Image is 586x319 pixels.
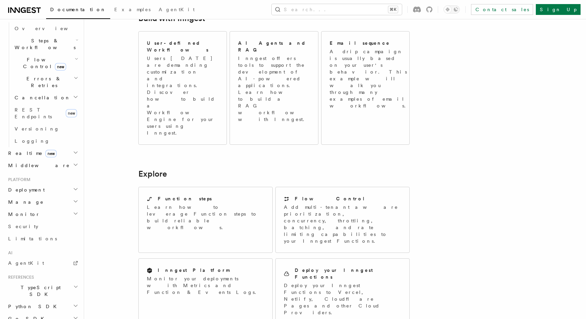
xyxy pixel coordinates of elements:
p: Deploy your Inngest Functions to Vercel, Netlify, Cloudflare Pages and other Cloud Providers. [284,282,401,316]
h2: AI Agents and RAG [238,40,311,53]
span: Limitations [8,236,57,241]
div: Inngest Functions [5,22,80,147]
h2: Deploy your Inngest Functions [295,267,401,280]
span: new [66,109,77,117]
button: Cancellation [12,92,80,104]
span: Errors & Retries [12,75,74,89]
span: Platform [5,177,31,182]
a: Flow ControlAdd multi-tenant aware prioritization, concurrency, throttling, batching, and rate li... [275,187,410,253]
span: Documentation [50,7,106,12]
button: Middleware [5,159,80,172]
span: Steps & Workflows [12,37,76,51]
a: Sign Up [536,4,581,15]
button: Errors & Retries [12,73,80,92]
span: new [45,150,57,157]
span: Versioning [15,126,59,132]
button: Steps & Workflows [12,35,80,54]
span: Security [8,224,38,229]
button: TypeScript SDK [5,281,80,300]
span: Realtime [5,150,57,157]
span: AI [5,250,13,256]
h2: Inngest Platform [158,267,230,274]
a: Explore [138,169,167,179]
p: Users [DATE] are demanding customization and integrations. Discover how to build a Workflow Engin... [147,55,218,136]
a: Email sequenceA drip campaign is usually based on your user's behavior. This example will walk yo... [321,31,410,145]
span: Examples [114,7,151,12]
a: Contact sales [471,4,533,15]
button: Search...⌘K [272,4,402,15]
span: Middleware [5,162,70,169]
button: Toggle dark mode [444,5,460,14]
button: Flow Controlnew [12,54,80,73]
a: Examples [110,2,155,18]
p: A drip campaign is usually based on your user's behavior. This example will walk you through many... [330,48,410,109]
span: new [55,63,66,71]
span: Flow Control [12,56,75,70]
span: References [5,275,34,280]
a: User-defined WorkflowsUsers [DATE] are demanding customization and integrations. Discover how to ... [138,31,227,145]
kbd: ⌘K [388,6,398,13]
a: Logging [12,135,80,147]
span: Monitor [5,211,40,218]
span: AgentKit [159,7,195,12]
a: AI Agents and RAGInngest offers tools to support the development of AI-powered applications. Lear... [230,31,318,145]
a: Versioning [12,123,80,135]
span: AgentKit [8,260,44,266]
a: Documentation [46,2,110,19]
a: Function stepsLearn how to leverage Function steps to build reliable workflows. [138,187,273,253]
a: Overview [12,22,80,35]
a: Security [5,220,80,233]
p: Monitor your deployments with Metrics and Function & Events Logs. [147,275,264,296]
h2: User-defined Workflows [147,40,218,53]
button: Monitor [5,208,80,220]
span: Overview [15,26,84,31]
span: Python SDK [5,303,61,310]
h2: Email sequence [330,40,390,46]
h2: Function steps [158,195,212,202]
a: AgentKit [5,257,80,269]
button: Manage [5,196,80,208]
a: REST Endpointsnew [12,104,80,123]
p: Add multi-tenant aware prioritization, concurrency, throttling, batching, and rate limiting capab... [284,204,401,244]
span: Logging [15,138,50,144]
span: Deployment [5,186,45,193]
button: Python SDK [5,300,80,313]
a: AgentKit [155,2,199,18]
span: Manage [5,199,44,205]
span: Cancellation [12,94,71,101]
p: Learn how to leverage Function steps to build reliable workflows. [147,204,264,231]
a: Limitations [5,233,80,245]
span: TypeScript SDK [5,284,73,298]
h2: Flow Control [295,195,365,202]
span: REST Endpoints [15,107,52,119]
button: Realtimenew [5,147,80,159]
p: Inngest offers tools to support the development of AI-powered applications. Learn how to build a ... [238,55,311,123]
button: Deployment [5,184,80,196]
